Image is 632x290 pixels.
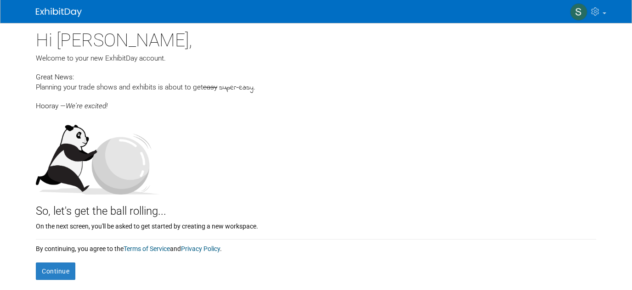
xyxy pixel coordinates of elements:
div: Planning your trade shows and exhibits is about to get . [36,82,596,93]
button: Continue [36,262,75,280]
div: So, let's get the ball rolling... [36,195,596,219]
img: Samah Medhkour [570,3,587,21]
div: Welcome to your new ExhibitDay account. [36,53,596,63]
div: Hooray — [36,93,596,111]
a: Terms of Service [124,245,170,252]
img: Let's get the ball rolling [36,116,160,195]
div: Great News: [36,72,596,82]
span: super-easy [219,83,254,93]
div: Hi [PERSON_NAME], [36,23,596,53]
img: ExhibitDay [36,8,82,17]
a: Privacy Policy [181,245,220,252]
span: easy [203,83,217,91]
div: By continuing, you agree to the and . [36,240,596,253]
span: We're excited! [66,102,107,110]
div: On the next screen, you'll be asked to get started by creating a new workspace. [36,219,596,231]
